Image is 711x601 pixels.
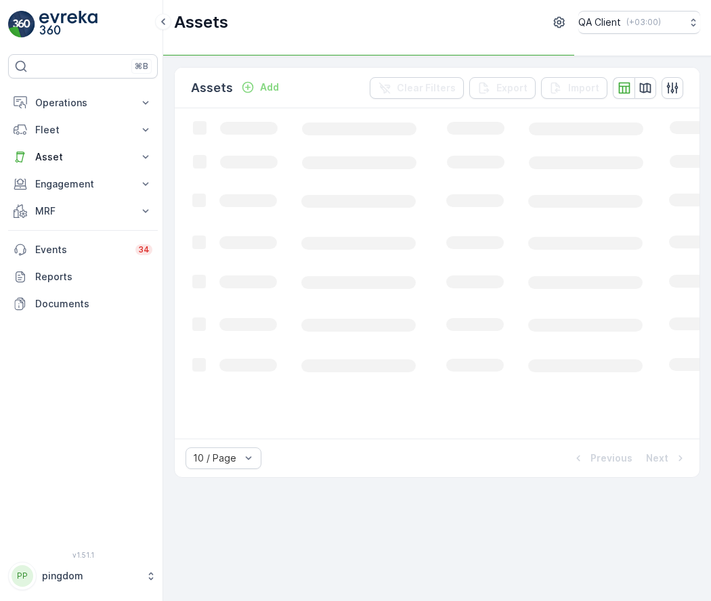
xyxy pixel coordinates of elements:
button: Export [469,77,536,99]
p: Events [35,243,127,257]
p: Reports [35,270,152,284]
button: Next [645,450,689,466]
a: Events34 [8,236,158,263]
p: Operations [35,96,131,110]
button: Add [236,79,284,95]
span: v 1.51.1 [8,551,158,559]
p: ⌘B [135,61,148,72]
button: QA Client(+03:00) [578,11,700,34]
p: Asset [35,150,131,164]
p: Assets [174,12,228,33]
p: Next [646,451,668,465]
p: pingdom [42,569,139,583]
p: Import [568,81,599,95]
p: Export [496,81,527,95]
button: PPpingdom [8,562,158,590]
p: 34 [138,244,150,255]
button: MRF [8,198,158,225]
p: Assets [191,79,233,97]
p: MRF [35,204,131,218]
p: Clear Filters [397,81,456,95]
a: Documents [8,290,158,317]
p: ( +03:00 ) [626,17,661,28]
button: Previous [570,450,634,466]
button: Fleet [8,116,158,143]
button: Clear Filters [370,77,464,99]
button: Engagement [8,171,158,198]
button: Import [541,77,607,99]
p: Add [260,81,279,94]
p: QA Client [578,16,621,29]
p: Documents [35,297,152,311]
a: Reports [8,263,158,290]
button: Operations [8,89,158,116]
p: Engagement [35,177,131,191]
img: logo [8,11,35,38]
p: Previous [590,451,632,465]
button: Asset [8,143,158,171]
img: logo_light-DOdMpM7g.png [39,11,98,38]
p: Fleet [35,123,131,137]
div: PP [12,565,33,587]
